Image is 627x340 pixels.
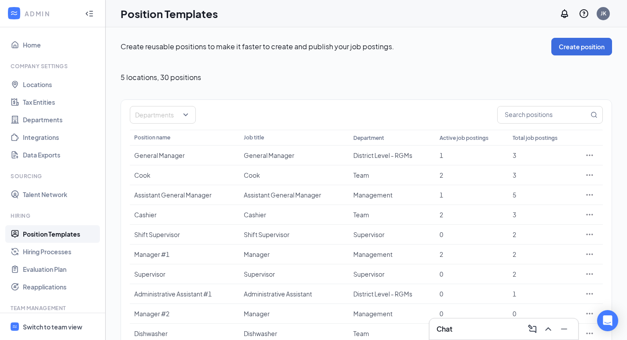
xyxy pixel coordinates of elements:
span: Position name [134,134,170,141]
div: Dishwasher [244,329,345,338]
td: Supervisor [349,264,435,284]
svg: Ellipses [585,230,594,239]
div: Cashier [244,210,345,219]
svg: Ellipses [585,289,594,298]
svg: Ellipses [585,250,594,259]
div: 5 [513,190,572,199]
a: Locations [23,76,98,93]
svg: MagnifyingGlass [590,111,598,118]
div: ADMIN [25,9,77,18]
div: Manager [244,250,345,259]
td: Management [349,185,435,205]
td: Team [349,205,435,225]
td: Management [349,304,435,324]
svg: QuestionInfo [579,8,589,19]
div: Company Settings [11,62,96,70]
div: General Manager [244,151,345,160]
h3: Chat [436,324,452,334]
svg: Ellipses [585,210,594,219]
input: Search positions [498,106,589,123]
div: Dishwasher [134,329,235,338]
a: Talent Network [23,186,98,203]
div: 2 [440,210,504,219]
div: Shift Supervisor [244,230,345,239]
div: Supervisor [134,270,235,278]
div: 2 [513,270,572,278]
div: 0 [440,289,504,298]
th: Active job postings [435,130,508,146]
div: Administrative Assistant #1 [134,289,235,298]
div: 0 [440,270,504,278]
div: Supervisor [244,270,345,278]
svg: ComposeMessage [527,324,538,334]
div: Assistant General Manager [134,190,235,199]
div: 3 [513,151,572,160]
button: ComposeMessage [525,322,539,336]
a: Departments [23,111,98,128]
td: Team [349,165,435,185]
div: 2 [513,250,572,259]
div: 1 [513,289,572,298]
span: Job title [244,134,264,141]
div: 3 [513,171,572,179]
a: Integrations [23,128,98,146]
div: Shift Supervisor [134,230,235,239]
td: District Level - RGMs [349,284,435,304]
div: JK [601,10,606,17]
svg: ChevronUp [543,324,554,334]
svg: WorkstreamLogo [12,324,18,329]
div: Manager #2 [134,309,235,318]
div: Manager [244,309,345,318]
th: Total job postings [508,130,576,146]
div: Manager #1 [134,250,235,259]
div: Hiring [11,212,96,219]
h1: Position Templates [121,6,218,21]
div: 1 [440,190,504,199]
div: 2 [513,230,572,239]
div: Switch to team view [23,322,82,331]
th: Department [349,130,435,146]
td: Supervisor [349,225,435,245]
div: Administrative Assistant [244,289,345,298]
td: District Level - RGMs [349,146,435,165]
a: Data Exports [23,146,98,164]
div: 2 [440,250,504,259]
a: Home [23,36,98,54]
a: Position Templates [23,225,98,243]
div: General Manager [134,151,235,160]
svg: Collapse [85,9,94,18]
div: 1 [440,151,504,160]
svg: WorkstreamLogo [10,9,18,18]
div: Sourcing [11,172,96,180]
a: Reapplications [23,278,98,296]
svg: Minimize [559,324,569,334]
div: 3 [513,210,572,219]
svg: Ellipses [585,329,594,338]
div: 0 [440,309,504,318]
svg: Ellipses [585,151,594,160]
div: Open Intercom Messenger [597,310,618,331]
button: ChevronUp [541,322,555,336]
div: 0 [513,309,572,318]
td: Management [349,245,435,264]
a: Hiring Processes [23,243,98,260]
div: Assistant General Manager [244,190,345,199]
div: Cook [134,171,235,179]
p: Create reusable positions to make it faster to create and publish your job postings. [121,42,551,51]
div: Cashier [134,210,235,219]
button: Create position [551,38,612,55]
svg: Notifications [559,8,570,19]
span: 5 locations , 30 positions [121,73,201,82]
svg: Ellipses [585,270,594,278]
svg: Ellipses [585,190,594,199]
div: 2 [440,171,504,179]
div: Team Management [11,304,96,312]
div: 0 [440,230,504,239]
button: Minimize [557,322,571,336]
a: Tax Entities [23,93,98,111]
svg: Ellipses [585,309,594,318]
svg: Ellipses [585,171,594,179]
div: Cook [244,171,345,179]
a: Evaluation Plan [23,260,98,278]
